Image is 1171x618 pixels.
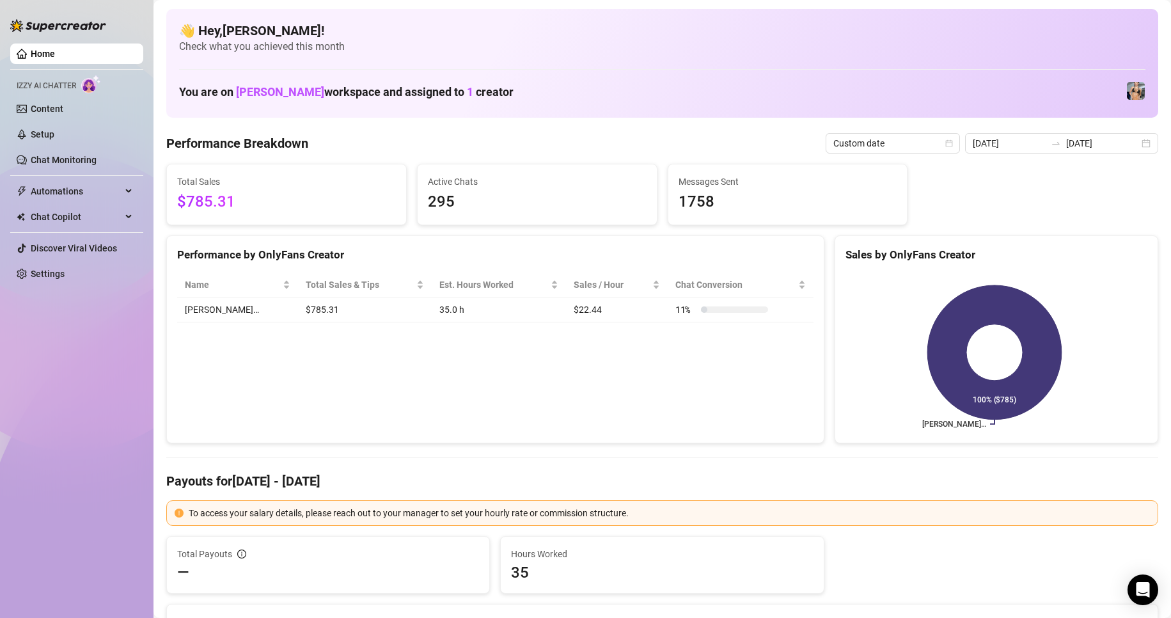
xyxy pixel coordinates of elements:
[166,134,308,152] h4: Performance Breakdown
[31,207,122,227] span: Chat Copilot
[574,278,650,292] span: Sales / Hour
[428,175,647,189] span: Active Chats
[298,297,432,322] td: $785.31
[31,104,63,114] a: Content
[432,297,566,322] td: 35.0 h
[179,85,514,99] h1: You are on workspace and assigned to creator
[236,85,324,99] span: [PERSON_NAME]
[922,420,986,429] text: [PERSON_NAME]…
[179,22,1145,40] h4: 👋 Hey, [PERSON_NAME] !
[668,273,813,297] th: Chat Conversion
[439,278,548,292] div: Est. Hours Worked
[31,243,117,253] a: Discover Viral Videos
[81,75,101,93] img: AI Chatter
[1051,138,1061,148] span: swap-right
[511,547,813,561] span: Hours Worked
[679,175,897,189] span: Messages Sent
[1127,82,1145,100] img: Veronica
[511,562,813,583] span: 35
[17,186,27,196] span: thunderbolt
[179,40,1145,54] span: Check what you achieved this month
[31,49,55,59] a: Home
[17,80,76,92] span: Izzy AI Chatter
[175,509,184,518] span: exclamation-circle
[679,190,897,214] span: 1758
[31,129,54,139] a: Setup
[177,562,189,583] span: —
[31,181,122,202] span: Automations
[675,303,696,317] span: 11 %
[428,190,647,214] span: 295
[166,472,1158,490] h4: Payouts for [DATE] - [DATE]
[1128,574,1158,605] div: Open Intercom Messenger
[17,212,25,221] img: Chat Copilot
[177,190,396,214] span: $785.31
[467,85,473,99] span: 1
[237,550,246,559] span: info-circle
[973,136,1046,150] input: Start date
[177,175,396,189] span: Total Sales
[177,547,232,561] span: Total Payouts
[1051,138,1061,148] span: to
[833,134,952,153] span: Custom date
[10,19,106,32] img: logo-BBDzfeDw.svg
[177,297,298,322] td: [PERSON_NAME]…
[306,278,414,292] span: Total Sales & Tips
[189,506,1150,520] div: To access your salary details, please reach out to your manager to set your hourly rate or commis...
[845,246,1147,264] div: Sales by OnlyFans Creator
[177,246,813,264] div: Performance by OnlyFans Creator
[675,278,796,292] span: Chat Conversion
[1066,136,1139,150] input: End date
[31,155,97,165] a: Chat Monitoring
[566,297,668,322] td: $22.44
[31,269,65,279] a: Settings
[945,139,953,147] span: calendar
[177,273,298,297] th: Name
[566,273,668,297] th: Sales / Hour
[185,278,280,292] span: Name
[298,273,432,297] th: Total Sales & Tips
